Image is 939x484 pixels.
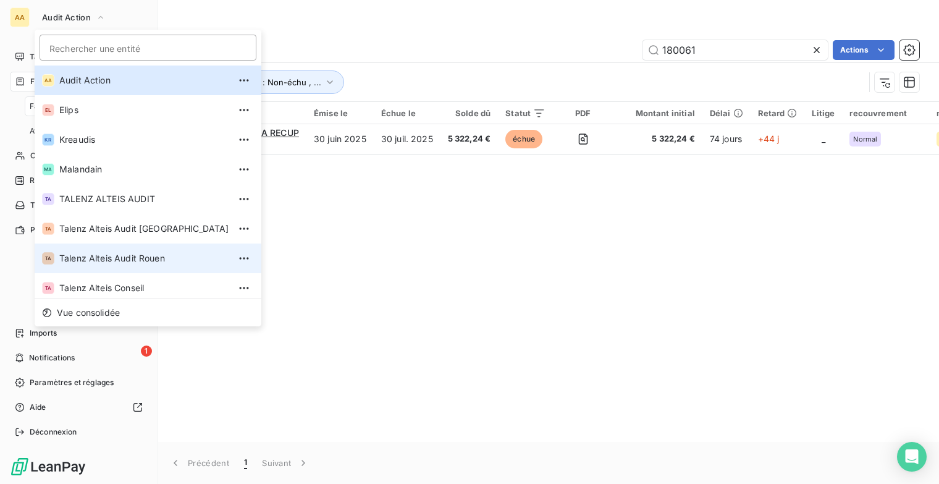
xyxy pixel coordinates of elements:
[30,200,56,211] span: Tâches
[57,307,120,319] span: Vue consolidée
[30,76,62,87] span: Factures
[224,127,299,138] span: MOMO LA RECUP
[758,134,780,144] span: +44 j
[59,74,229,87] span: Audit Action
[853,135,877,143] span: Normal
[448,108,491,118] div: Solde dû
[224,139,299,151] span: 180061
[30,402,46,413] span: Aide
[224,108,299,118] div: Client
[849,108,922,118] div: recouvrement
[42,134,54,146] div: KR
[10,397,148,417] a: Aide
[10,7,30,27] div: AA
[42,163,54,176] div: MA
[758,108,798,118] div: Retard
[30,427,77,438] span: Déconnexion
[59,163,229,176] span: Malandain
[59,252,229,265] span: Talenz Alteis Audit Rouen
[59,104,229,116] span: Elips
[833,40,895,60] button: Actions
[30,101,61,112] span: Factures
[812,108,835,118] div: Litige
[59,282,229,294] span: Talenz Alteis Conseil
[505,130,542,148] span: échue
[10,457,86,477] img: Logo LeanPay
[42,193,54,205] div: TA
[505,108,545,118] div: Statut
[314,108,366,118] div: Émise le
[42,12,91,22] span: Audit Action
[560,108,605,118] div: PDF
[897,442,927,472] div: Open Intercom Messenger
[702,124,751,154] td: 74 jours
[30,175,62,186] span: Relances
[448,133,491,145] span: 5 322,24 €
[30,150,55,161] span: Clients
[30,224,68,236] span: Paiements
[30,51,87,62] span: Tableau de bord
[220,70,344,94] button: Statut : Non-échu , ...
[710,108,743,118] div: Délai
[42,104,54,116] div: EL
[822,134,825,144] span: _
[59,134,229,146] span: Kreaudis
[255,450,317,476] button: Suivant
[42,223,54,235] div: TA
[621,108,695,118] div: Montant initial
[162,450,237,476] button: Précédent
[642,40,828,60] input: Rechercher
[42,74,54,87] div: AA
[237,450,255,476] button: 1
[244,457,247,469] span: 1
[238,77,321,87] span: Statut : Non-échu , ...
[621,133,695,145] span: 5 322,24 €
[30,328,57,339] span: Imports
[42,252,54,265] div: TA
[40,35,256,61] input: placeholder
[42,282,54,294] div: TA
[30,125,52,137] span: Avoirs
[141,346,152,357] span: 1
[381,108,433,118] div: Échue le
[29,352,75,363] span: Notifications
[374,124,440,154] td: 30 juil. 2025
[59,193,229,205] span: TALENZ ALTEIS AUDIT
[306,124,374,154] td: 30 juin 2025
[30,377,114,388] span: Paramètres et réglages
[59,223,229,235] span: Talenz Alteis Audit [GEOGRAPHIC_DATA]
